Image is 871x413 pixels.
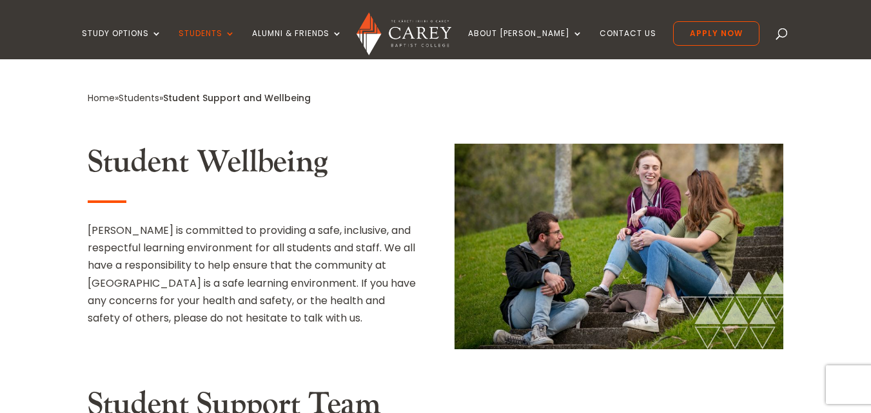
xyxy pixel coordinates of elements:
[88,91,115,104] a: Home
[88,91,311,104] span: » »
[455,144,783,349] img: Student Support and Wellbeing
[468,29,583,59] a: About [PERSON_NAME]
[673,21,759,46] a: Apply Now
[119,91,159,104] a: Students
[600,29,656,59] a: Contact Us
[163,91,311,104] span: Student Support and Wellbeing
[88,144,416,187] h2: Student Wellbeing
[252,29,342,59] a: Alumni & Friends
[179,29,235,59] a: Students
[82,29,162,59] a: Study Options
[88,222,416,327] p: [PERSON_NAME] is committed to providing a safe, inclusive, and respectful learning environment fo...
[357,12,451,55] img: Carey Baptist College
